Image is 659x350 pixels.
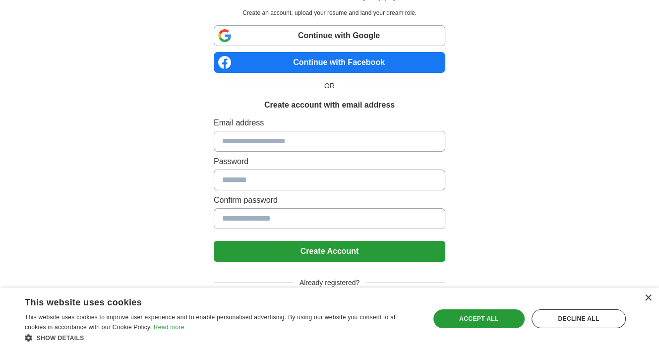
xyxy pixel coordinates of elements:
[216,8,443,17] p: Create an account, upload your resume and land your dream role.
[25,293,393,308] div: This website uses cookies
[25,333,418,343] div: Show details
[318,81,341,91] span: OR
[214,241,445,262] button: Create Account
[264,99,395,111] h1: Create account with email address
[214,25,445,46] a: Continue with Google
[532,309,626,328] div: Decline all
[37,335,84,342] span: Show details
[294,278,365,288] span: Already registered?
[25,314,397,331] span: This website uses cookies to improve user experience and to enable personalised advertising. By u...
[154,324,184,331] a: Read more, opens a new window
[214,117,445,129] label: Email address
[214,194,445,206] label: Confirm password
[214,156,445,168] label: Password
[433,309,525,328] div: Accept all
[214,52,445,73] a: Continue with Facebook
[644,294,652,302] div: Close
